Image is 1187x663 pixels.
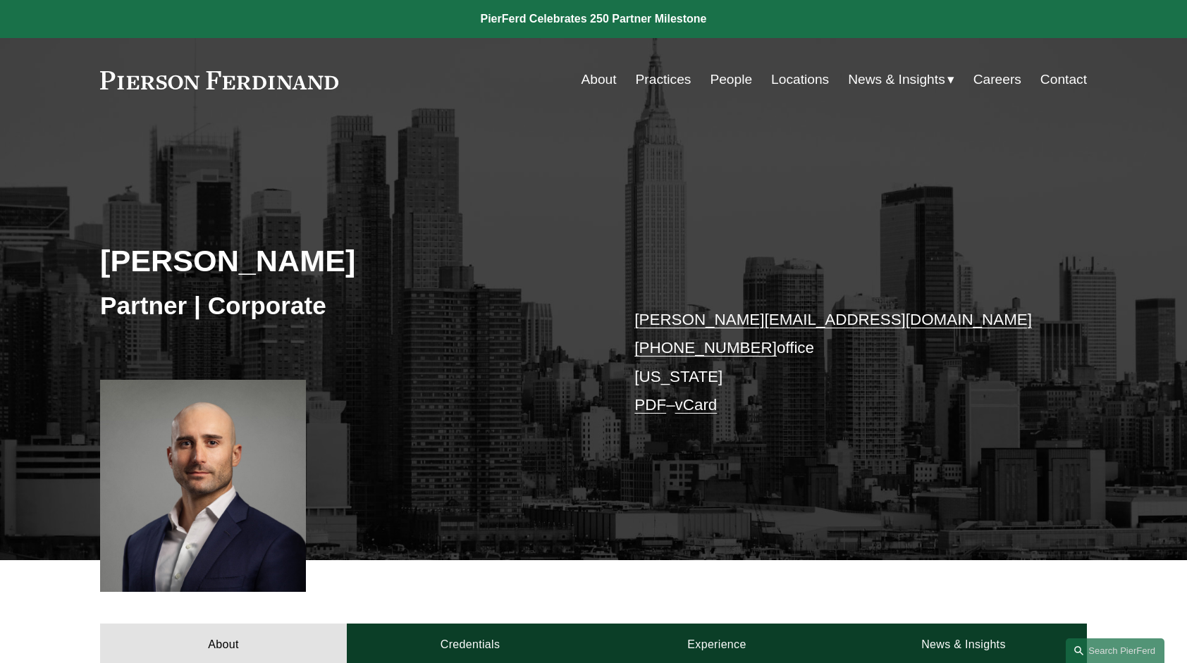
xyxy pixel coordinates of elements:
[675,396,718,414] a: vCard
[636,66,691,93] a: Practices
[581,66,616,93] a: About
[1066,638,1164,663] a: Search this site
[634,311,1032,328] a: [PERSON_NAME][EMAIL_ADDRESS][DOMAIN_NAME]
[1040,66,1087,93] a: Contact
[634,339,777,357] a: [PHONE_NUMBER]
[848,66,954,93] a: folder dropdown
[771,66,829,93] a: Locations
[848,68,945,92] span: News & Insights
[710,66,752,93] a: People
[100,242,593,279] h2: [PERSON_NAME]
[634,396,666,414] a: PDF
[973,66,1021,93] a: Careers
[100,290,593,321] h3: Partner | Corporate
[634,306,1045,419] p: office [US_STATE] –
